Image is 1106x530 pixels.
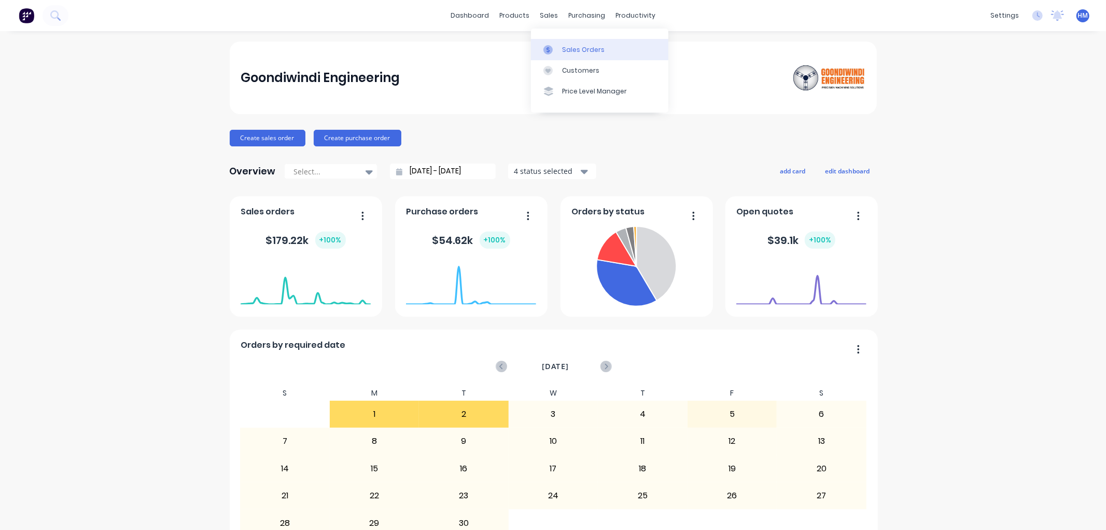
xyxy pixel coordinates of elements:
div: productivity [610,8,661,23]
div: 4 [598,401,687,427]
div: 20 [777,456,866,482]
div: Goondiwindi Engineering [241,67,400,88]
div: 2 [419,401,508,427]
div: + 100 % [805,232,835,249]
button: add card [774,164,813,178]
span: Purchase orders [406,206,478,218]
div: S [777,386,866,401]
div: Sales Orders [562,45,605,55]
div: 23 [419,483,508,509]
div: 9 [419,428,508,454]
div: 6 [777,401,866,427]
a: Customers [531,60,668,81]
button: Create sales order [230,130,305,146]
div: 21 [241,483,329,509]
div: Customers [562,66,599,75]
div: M [330,386,419,401]
div: 17 [509,456,598,482]
div: 1 [330,401,419,427]
div: + 100 % [480,232,510,249]
div: $ 54.62k [432,232,510,249]
span: Sales orders [241,206,295,218]
div: 25 [598,483,687,509]
div: Overview [230,161,276,182]
div: $ 179.22k [266,232,346,249]
div: 4 status selected [514,166,579,176]
div: 14 [241,456,329,482]
span: HM [1078,11,1088,20]
span: Orders by status [571,206,645,218]
button: edit dashboard [819,164,877,178]
div: 16 [419,456,508,482]
div: 24 [509,483,598,509]
div: F [688,386,777,401]
div: settings [985,8,1024,23]
div: 19 [688,456,777,482]
div: sales [535,8,563,23]
div: 5 [688,401,777,427]
img: Goondiwindi Engineering [793,59,865,97]
div: purchasing [563,8,610,23]
div: 22 [330,483,419,509]
span: Open quotes [736,206,793,218]
a: Sales Orders [531,39,668,60]
div: 27 [777,483,866,509]
div: $ 39.1k [767,232,835,249]
div: S [240,386,330,401]
div: 7 [241,428,329,454]
div: 18 [598,456,687,482]
div: 12 [688,428,777,454]
div: 8 [330,428,419,454]
div: 11 [598,428,687,454]
div: W [509,386,598,401]
div: T [419,386,509,401]
img: Factory [19,8,34,23]
div: 15 [330,456,419,482]
div: 10 [509,428,598,454]
button: Create purchase order [314,130,401,146]
div: T [598,386,688,401]
div: 3 [509,401,598,427]
a: dashboard [445,8,494,23]
div: + 100 % [315,232,346,249]
span: [DATE] [542,361,569,372]
div: products [494,8,535,23]
button: 4 status selected [508,164,596,179]
div: 13 [777,428,866,454]
div: Price Level Manager [562,87,627,96]
div: 26 [688,483,777,509]
a: Price Level Manager [531,81,668,102]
